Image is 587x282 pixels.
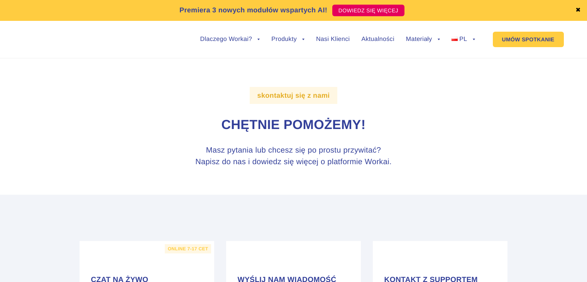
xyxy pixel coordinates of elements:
h1: Chętnie pomożemy! [80,116,508,134]
a: ✖ [575,7,581,14]
a: UMÓW SPOTKANIE [493,32,564,47]
a: Aktualności [361,36,394,42]
a: DOWIEDZ SIĘ WIĘCEJ [332,5,404,16]
h3: Masz pytania lub chcesz się po prostu przywitać? Napisz do nas i dowiedz się więcej o platformie ... [149,144,438,168]
a: Produkty [271,36,304,42]
label: online 7-17 CET [165,244,211,253]
a: Materiały [406,36,440,42]
a: Nasi Klienci [316,36,350,42]
label: skontaktuj się z nami [250,87,338,104]
p: Premiera 3 nowych modułów wspartych AI! [179,5,327,15]
a: Dlaczego Workai? [200,36,260,42]
span: PL [459,36,467,42]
